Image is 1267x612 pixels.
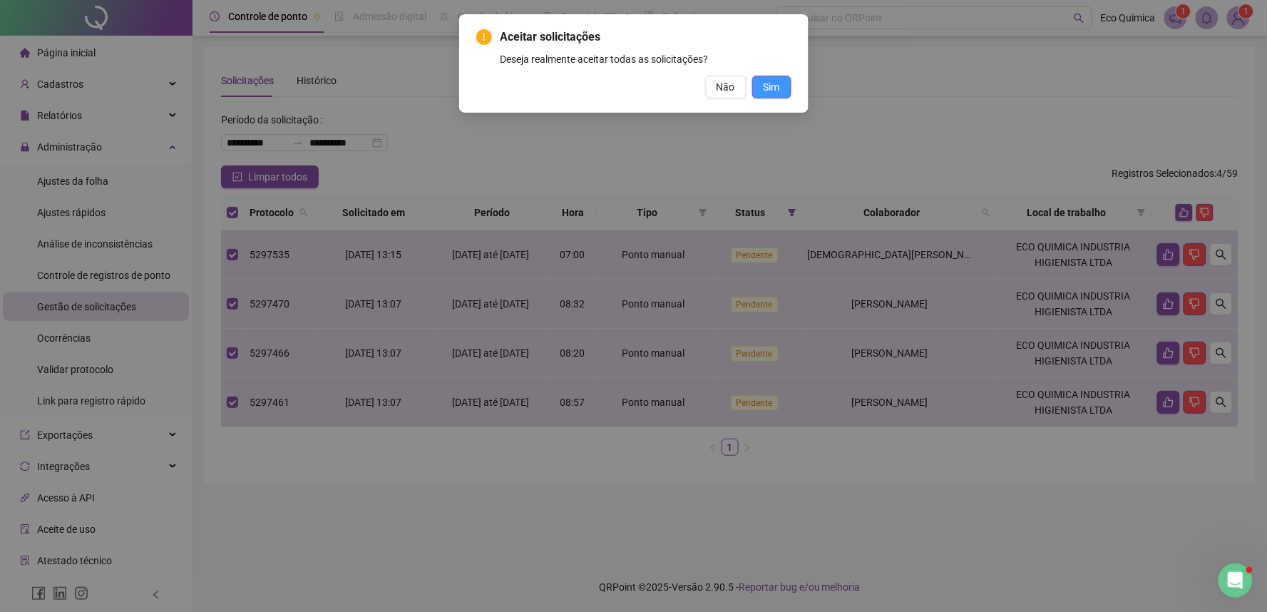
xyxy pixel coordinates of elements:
iframe: Intercom live chat [1219,563,1253,598]
button: Sim [752,76,791,98]
span: Não [717,79,735,95]
span: exclamation-circle [476,29,492,45]
span: Sim [764,79,780,95]
span: Aceitar solicitações [501,29,791,46]
div: Deseja realmente aceitar todas as solicitações? [501,51,791,67]
button: Não [705,76,747,98]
